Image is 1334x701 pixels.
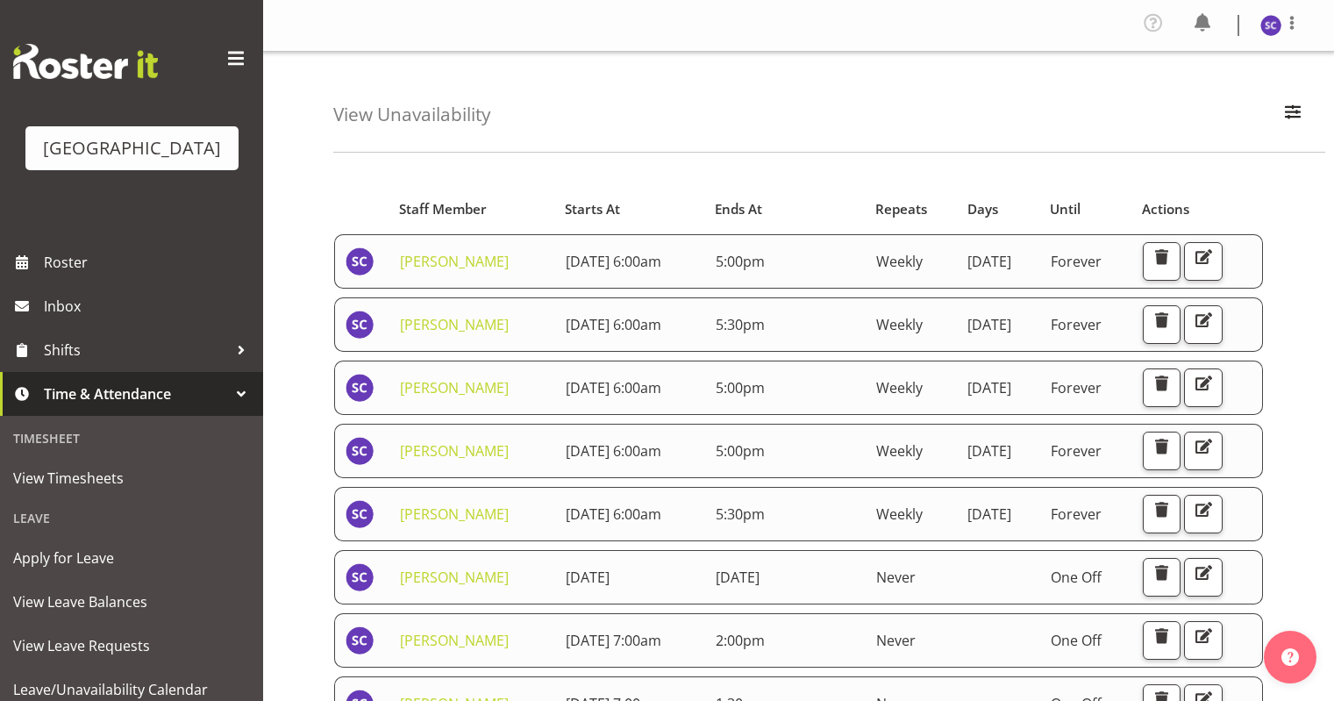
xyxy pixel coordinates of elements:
[1050,199,1122,219] div: Until
[1184,558,1223,597] button: Edit Unavailability
[1184,432,1223,470] button: Edit Unavailability
[565,199,695,219] div: Starts At
[346,247,374,275] img: skye-colonna9939.jpg
[44,293,254,319] span: Inbox
[346,563,374,591] img: skye-colonna9939.jpg
[566,504,661,524] span: [DATE] 6:00am
[13,589,250,615] span: View Leave Balances
[1051,441,1102,461] span: Forever
[1184,621,1223,660] button: Edit Unavailability
[1051,315,1102,334] span: Forever
[13,44,158,79] img: Rosterit website logo
[1143,305,1181,344] button: Delete Unavailability
[4,420,259,456] div: Timesheet
[1184,242,1223,281] button: Edit Unavailability
[400,504,509,524] a: [PERSON_NAME]
[876,441,923,461] span: Weekly
[13,465,250,491] span: View Timesheets
[4,624,259,668] a: View Leave Requests
[716,315,765,334] span: 5:30pm
[400,252,509,271] a: [PERSON_NAME]
[716,252,765,271] span: 5:00pm
[876,378,923,397] span: Weekly
[967,378,1011,397] span: [DATE]
[1143,432,1181,470] button: Delete Unavailability
[400,315,509,334] a: [PERSON_NAME]
[876,568,916,587] span: Never
[1051,252,1102,271] span: Forever
[1051,504,1102,524] span: Forever
[4,456,259,500] a: View Timesheets
[1260,15,1281,36] img: skye-colonna9939.jpg
[400,631,509,650] a: [PERSON_NAME]
[566,568,610,587] span: [DATE]
[13,545,250,571] span: Apply for Leave
[346,374,374,402] img: skye-colonna9939.jpg
[566,252,661,271] span: [DATE] 6:00am
[967,252,1011,271] span: [DATE]
[876,504,923,524] span: Weekly
[566,378,661,397] span: [DATE] 6:00am
[346,311,374,339] img: skye-colonna9939.jpg
[346,626,374,655] img: skye-colonna9939.jpg
[1143,368,1181,407] button: Delete Unavailability
[4,536,259,580] a: Apply for Leave
[346,500,374,528] img: skye-colonna9939.jpg
[44,381,228,407] span: Time & Attendance
[1143,621,1181,660] button: Delete Unavailability
[566,631,661,650] span: [DATE] 7:00am
[43,135,221,161] div: [GEOGRAPHIC_DATA]
[1051,631,1102,650] span: One Off
[566,315,661,334] span: [DATE] 6:00am
[967,441,1011,461] span: [DATE]
[1281,648,1299,666] img: help-xxl-2.png
[1274,96,1311,134] button: Filter Employees
[876,252,923,271] span: Weekly
[1184,495,1223,533] button: Edit Unavailability
[716,504,765,524] span: 5:30pm
[399,199,545,219] div: Staff Member
[44,337,228,363] span: Shifts
[1142,199,1253,219] div: Actions
[346,437,374,465] img: skye-colonna9939.jpg
[400,441,509,461] a: [PERSON_NAME]
[44,249,254,275] span: Roster
[13,633,250,659] span: View Leave Requests
[4,580,259,624] a: View Leave Balances
[716,631,765,650] span: 2:00pm
[716,568,760,587] span: [DATE]
[566,441,661,461] span: [DATE] 6:00am
[1184,368,1223,407] button: Edit Unavailability
[876,315,923,334] span: Weekly
[716,378,765,397] span: 5:00pm
[876,631,916,650] span: Never
[875,199,947,219] div: Repeats
[400,378,509,397] a: [PERSON_NAME]
[967,199,1031,219] div: Days
[1051,568,1102,587] span: One Off
[967,504,1011,524] span: [DATE]
[4,500,259,536] div: Leave
[716,441,765,461] span: 5:00pm
[1143,558,1181,597] button: Delete Unavailability
[715,199,855,219] div: Ends At
[967,315,1011,334] span: [DATE]
[400,568,509,587] a: [PERSON_NAME]
[1143,495,1181,533] button: Delete Unavailability
[1184,305,1223,344] button: Edit Unavailability
[1051,378,1102,397] span: Forever
[333,104,490,125] h4: View Unavailability
[1143,242,1181,281] button: Delete Unavailability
